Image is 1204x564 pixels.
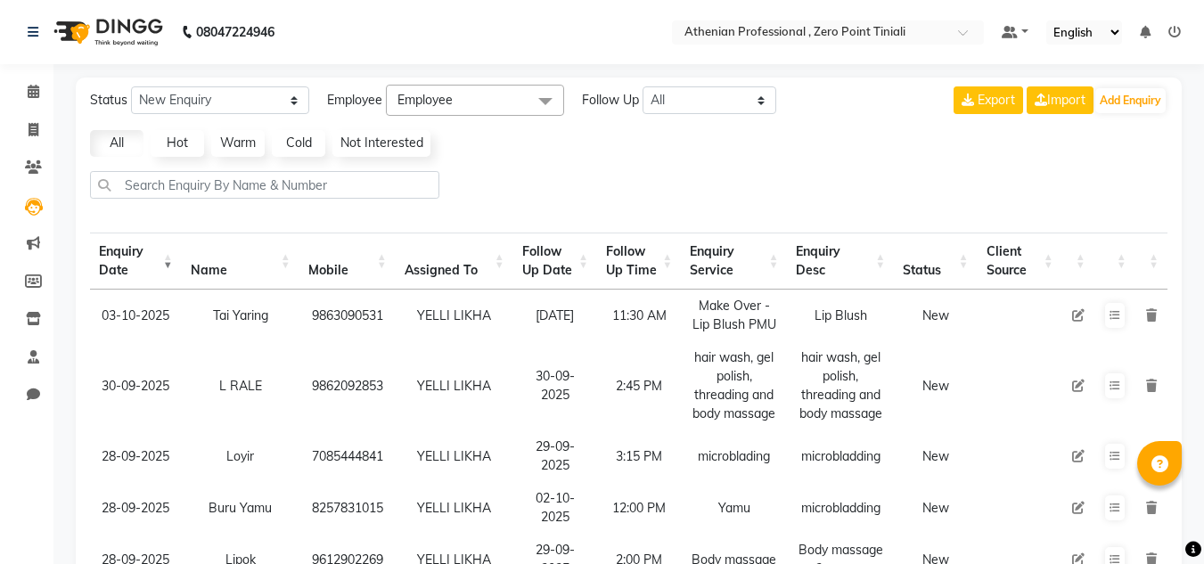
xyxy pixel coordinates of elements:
[332,130,430,157] a: Not Interested
[45,7,168,57] img: logo
[978,92,1015,108] span: Export
[299,233,396,290] th: Mobile : activate to sort column ascending
[299,341,396,430] td: 9862092853
[397,92,453,108] span: Employee
[1062,233,1094,290] th: : activate to sort column ascending
[513,482,597,534] td: 02-10-2025
[894,482,977,534] td: New
[299,430,396,482] td: 7085444841
[796,447,885,466] div: microbladding
[1135,233,1167,290] th: : activate to sort column ascending
[513,290,597,341] td: [DATE]
[211,130,265,157] a: Warm
[196,7,274,57] b: 08047224946
[182,482,299,534] td: Buru Yamu
[582,91,639,110] span: Follow Up
[90,290,182,341] td: 03-10-2025
[681,482,787,534] td: Yamu
[396,482,513,534] td: YELLI LIKHA
[597,233,681,290] th: Follow Up Time : activate to sort column ascending
[954,86,1023,114] button: Export
[1094,233,1135,290] th: : activate to sort column ascending
[787,233,894,290] th: Enquiry Desc: activate to sort column ascending
[894,341,977,430] td: New
[597,430,681,482] td: 3:15 PM
[513,341,597,430] td: 30-09-2025
[90,171,439,199] input: Search Enquiry By Name & Number
[1095,88,1166,113] button: Add Enquiry
[182,233,299,290] th: Name: activate to sort column ascending
[182,430,299,482] td: Loyir
[796,307,885,325] div: Lip Blush
[681,430,787,482] td: microblading
[894,290,977,341] td: New
[978,233,1062,290] th: Client Source: activate to sort column ascending
[597,290,681,341] td: 11:30 AM
[513,430,597,482] td: 29-09-2025
[396,430,513,482] td: YELLI LIKHA
[894,430,977,482] td: New
[90,341,182,430] td: 30-09-2025
[396,290,513,341] td: YELLI LIKHA
[299,482,396,534] td: 8257831015
[681,341,787,430] td: hair wash, gel polish, threading and body massage
[90,430,182,482] td: 28-09-2025
[396,341,513,430] td: YELLI LIKHA
[513,233,597,290] th: Follow Up Date: activate to sort column ascending
[90,482,182,534] td: 28-09-2025
[597,482,681,534] td: 12:00 PM
[90,233,182,290] th: Enquiry Date: activate to sort column ascending
[894,233,977,290] th: Status: activate to sort column ascending
[90,130,143,157] a: All
[796,499,885,518] div: microbladding
[90,91,127,110] span: Status
[182,341,299,430] td: L RALE
[796,348,885,423] div: hair wash, gel polish, threading and body massage
[597,341,681,430] td: 2:45 PM
[681,233,787,290] th: Enquiry Service : activate to sort column ascending
[1027,86,1093,114] a: Import
[151,130,204,157] a: Hot
[299,290,396,341] td: 9863090531
[396,233,513,290] th: Assigned To : activate to sort column ascending
[182,290,299,341] td: Tai Yaring
[327,91,382,110] span: Employee
[681,290,787,341] td: Make Over - Lip Blush PMU
[272,130,325,157] a: Cold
